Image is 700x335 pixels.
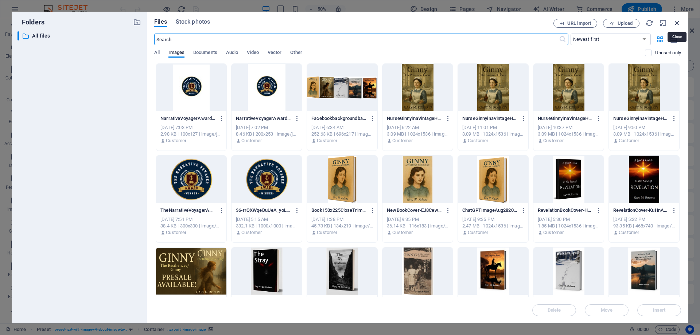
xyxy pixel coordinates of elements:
p: Customer [166,229,186,236]
div: [DATE] 7:51 PM [160,216,222,223]
span: Documents [193,48,217,58]
p: TheNarrativeVoyagerAward-FzTRk0hhLY-zo_7bNzX76g.webp [160,207,215,214]
div: 8.46 KB | 200x253 | image/jpeg [236,131,297,137]
div: 38.4 KB | 300x300 | image/webp [160,223,222,229]
div: [DATE] 5:15 AM [236,216,297,223]
div: 45.73 KB | 134x219 | image/png [311,223,373,229]
div: [DATE] 5:30 PM [538,216,599,223]
span: URL import [567,21,591,26]
p: All files [32,32,128,40]
p: Customer [317,229,337,236]
p: Customer [468,229,488,236]
div: [DATE] 7:03 PM [160,124,222,131]
p: NarrativeVoyagerAwardBanner200x253-nrvyTkUIgv85E55AQ5oZLQ.jpg [236,115,291,122]
div: Domain Overview [28,43,65,48]
div: 3.09 MB | 1024x1536 | image/png [462,131,524,137]
span: Vector [268,48,282,58]
p: NurseGinnyinaVintageHospital-PScy7W3gMEHIloSb8BFieg.png [387,115,442,122]
span: Video [247,48,258,58]
img: logo_orange.svg [12,12,17,17]
div: Domain: [DOMAIN_NAME] [19,19,80,25]
p: Customer [166,137,186,144]
p: Customer [317,137,337,144]
div: [DATE] 9:50 PM [613,124,675,131]
span: Stock photos [176,17,210,26]
input: Search [154,34,559,45]
p: ChatGPTImageAug28202503_28_42PM-ujIygMDFAhWYc_OAPZdxYg.png [462,207,517,214]
button: Upload [603,19,639,28]
div: 332.1 KB | 1000x1000 | image/png [236,223,297,229]
p: Displays only files that are not in use on the website. Files added during this session can still... [655,50,681,56]
div: 36.14 KB | 116x183 | image/png [387,223,448,229]
div: [DATE] 6:34 AM [311,124,373,131]
p: NurseGinnyinaVintageHospital-n-zwksdhaJbmeBNn3dnQKA.png [538,115,592,122]
span: Other [290,48,302,58]
div: 2.98 KB | 100x127 | image/jpeg [160,131,222,137]
div: [DATE] 1:38 PM [311,216,373,223]
p: RevelationCover-KuHnAKiaCSQW-lx7bUO4VQ.gif [613,207,668,214]
div: v 4.0.25 [20,12,36,17]
p: Folders [17,17,44,27]
p: Customer [619,229,639,236]
div: 1.85 MB | 1024x1536 | image/png [538,223,599,229]
div: 3.09 MB | 1024x1536 | image/png [387,131,448,137]
div: [DATE] 5:22 PM [613,216,675,223]
p: Customer [468,137,488,144]
p: Customer [241,229,262,236]
p: NewBookCover-EJ8CewYQr0vuH7_vOqCRvw.png [387,207,442,214]
i: Reload [645,19,653,27]
div: [DATE] 7:02 PM [236,124,297,131]
span: Audio [226,48,238,58]
button: URL import [553,19,597,28]
p: Customer [392,137,413,144]
img: tab_keywords_by_traffic_grey.svg [73,42,78,48]
p: Customer [241,137,262,144]
div: ​ [17,31,19,40]
div: [DATE] 6:22 AM [387,124,448,131]
p: 36-rrQXWqeDuUeA_yoLi4id8Q.png [236,207,291,214]
span: Upload [618,21,633,26]
p: NurseGinnyinaVintageHospital-l3KzI44olHjjOcRjGrxgZQ.png [613,115,668,122]
p: Customer [392,229,413,236]
div: 2.47 MB | 1024x1536 | image/png [462,223,524,229]
p: Customer [543,137,564,144]
div: Keywords by Traffic [81,43,123,48]
img: tab_domain_overview_orange.svg [20,42,26,48]
div: 252.63 KB | 696x217 | image/png [311,131,373,137]
span: Images [168,48,184,58]
div: 3.09 MB | 1024x1536 | image/png [538,131,599,137]
span: Files [154,17,167,26]
p: NarrativeVoyagerAwardBanner100x127-A9xY3w8xQXtm49VpBhiY3Q.jpg [160,115,215,122]
div: 93.35 KB | 468x740 | image/gif [613,223,675,229]
div: [DATE] 10:37 PM [538,124,599,131]
p: Facebookbackgroundbanner-utK60LuYYZ3B2HFv9AMXZQ.png [311,115,366,122]
p: RevelationBookCover-H_UH8xYTABLtWXv7OsglPw.png [538,207,592,214]
div: [DATE] 11:01 PM [462,124,524,131]
span: All [154,48,160,58]
div: 3.09 MB | 1024x1536 | image/png [613,131,675,137]
p: Customer [619,137,639,144]
div: [DATE] 9:35 PM [462,216,524,223]
i: Create new folder [133,18,141,26]
p: NurseGinnyinaVintageHospital-1XZ40JEMxBYCtjhwbqAM4Q.png [462,115,517,122]
p: Book150x225CloseTrim-0N8jqtCxBeabIqsO4pANAg.png [311,207,366,214]
img: website_grey.svg [12,19,17,25]
div: [DATE] 9:35 PM [387,216,448,223]
i: Minimize [659,19,667,27]
p: Customer [543,229,564,236]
